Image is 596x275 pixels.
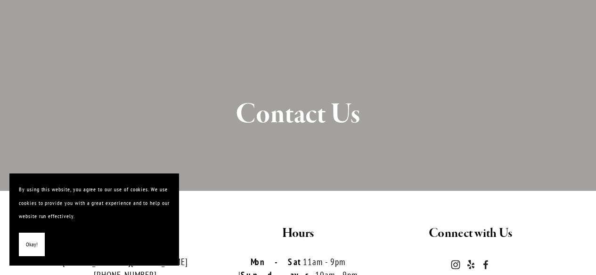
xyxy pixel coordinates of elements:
section: Cookie banner [9,173,179,266]
strong: Contact Us [236,96,361,132]
button: Okay! [19,233,45,257]
a: Novo Restaurant and Lounge [481,260,490,269]
a: Yelp [466,260,475,269]
h2: Connect with Us [392,224,549,244]
strong: Mon-Sat [251,256,303,267]
a: Instagram [451,260,460,269]
p: By using this website, you agree to our use of cookies. We use cookies to provide you with a grea... [19,183,170,223]
h2: Hours [220,224,376,244]
span: Okay! [26,238,38,251]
